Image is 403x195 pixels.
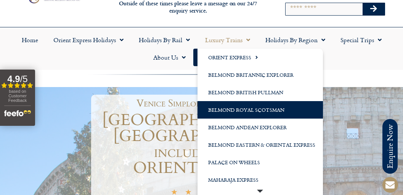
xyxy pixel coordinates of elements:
[363,3,385,15] button: Search
[97,98,308,108] h1: Venice Simplon Orient Express
[4,31,399,66] nav: Menu
[197,154,323,171] a: Palace on Wheels
[93,112,312,176] h1: [GEOGRAPHIC_DATA] to [GEOGRAPHIC_DATA] including the ORIENT EXPRESS
[197,49,323,66] a: Orient Express
[197,31,258,49] a: Luxury Trains
[197,84,323,101] a: Belmond British Pullman
[14,31,46,49] a: Home
[131,31,197,49] a: Holidays by Rail
[197,171,323,189] a: Maharaja Express
[333,31,389,49] a: Special Trips
[46,31,131,49] a: Orient Express Holidays
[197,101,323,119] a: Belmond Royal Scotsman
[193,49,257,66] a: Start your Journey
[146,49,193,66] a: About Us
[197,119,323,136] a: Belmond Andean Explorer
[197,66,323,84] a: Belmond Britannic Explorer
[197,136,323,154] a: Belmond Eastern & Oriental Express
[258,31,333,49] a: Holidays by Region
